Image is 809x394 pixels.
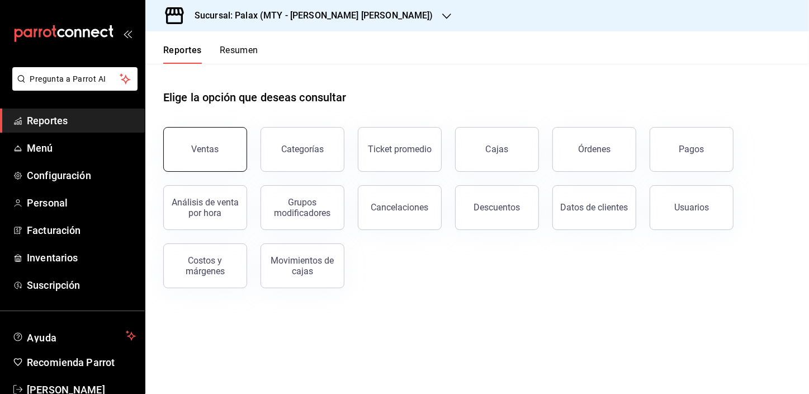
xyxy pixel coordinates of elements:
div: Datos de clientes [561,202,628,213]
div: Pagos [679,144,704,154]
div: Usuarios [674,202,709,213]
button: Ventas [163,127,247,172]
span: Facturación [27,223,136,238]
div: Ticket promedio [368,144,432,154]
button: Reportes [163,45,202,64]
div: navigation tabs [163,45,258,64]
button: Análisis de venta por hora [163,185,247,230]
div: Movimientos de cajas [268,255,337,276]
button: Pagos [650,127,734,172]
button: Datos de clientes [552,185,636,230]
span: Reportes [27,113,136,128]
button: Descuentos [455,185,539,230]
div: Grupos modificadores [268,197,337,218]
div: Cancelaciones [371,202,429,213]
div: Análisis de venta por hora [171,197,240,218]
span: Ayuda [27,329,121,343]
div: Ventas [192,144,219,154]
button: Resumen [220,45,258,64]
button: Ticket promedio [358,127,442,172]
button: Grupos modificadores [261,185,344,230]
span: Recomienda Parrot [27,355,136,370]
div: Órdenes [578,144,611,154]
a: Pregunta a Parrot AI [8,81,138,93]
span: Inventarios [27,250,136,265]
span: Pregunta a Parrot AI [30,73,120,85]
h1: Elige la opción que deseas consultar [163,89,347,106]
div: Categorías [281,144,324,154]
div: Descuentos [474,202,521,213]
button: Cancelaciones [358,185,442,230]
button: Usuarios [650,185,734,230]
span: Suscripción [27,278,136,293]
h3: Sucursal: Palax (MTY - [PERSON_NAME] [PERSON_NAME]) [186,9,433,22]
button: Pregunta a Parrot AI [12,67,138,91]
span: Menú [27,140,136,156]
div: Costos y márgenes [171,255,240,276]
button: Órdenes [552,127,636,172]
button: open_drawer_menu [123,29,132,38]
a: Cajas [455,127,539,172]
span: Personal [27,195,136,210]
button: Movimientos de cajas [261,243,344,288]
span: Configuración [27,168,136,183]
button: Costos y márgenes [163,243,247,288]
div: Cajas [486,143,509,156]
button: Categorías [261,127,344,172]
